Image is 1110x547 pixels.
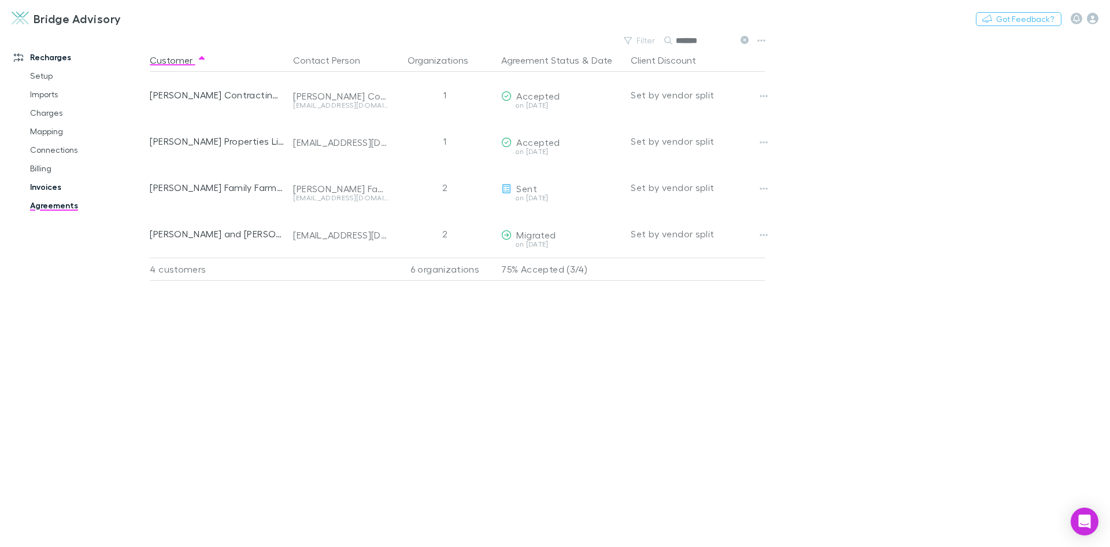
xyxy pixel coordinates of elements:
[501,49,579,72] button: Agreement Status
[393,72,497,118] div: 1
[150,49,206,72] button: Customer
[293,49,374,72] button: Contact Person
[516,137,560,148] span: Accepted
[12,12,29,25] img: Bridge Advisory's Logo
[393,258,497,281] div: 6 organizations
[631,49,710,72] button: Client Discount
[18,104,156,122] a: Charges
[293,229,388,241] div: [EMAIL_ADDRESS][DOMAIN_NAME]
[5,5,128,32] a: Bridge Advisory
[34,12,121,25] h3: Bridge Advisory
[2,48,156,67] a: Recharges
[976,12,1061,26] button: Got Feedback?
[516,183,536,194] span: Sent
[18,85,156,104] a: Imports
[150,72,284,118] div: [PERSON_NAME] Contracting Limited
[18,159,156,178] a: Billing
[18,122,156,141] a: Mapping
[618,34,662,47] button: Filter
[501,49,621,72] div: &
[1071,508,1098,535] div: Open Intercom Messenger
[150,118,284,164] div: [PERSON_NAME] Properties Limited
[150,164,284,211] div: [PERSON_NAME] Family Farms Limited
[150,258,288,281] div: 4 customers
[293,183,388,194] div: [PERSON_NAME] Family Farms Limited
[18,196,156,215] a: Agreements
[591,49,612,72] button: Date
[18,178,156,196] a: Invoices
[393,211,497,257] div: 2
[393,164,497,211] div: 2
[293,194,388,201] div: [EMAIL_ADDRESS][DOMAIN_NAME]
[293,90,388,102] div: [PERSON_NAME] Contracting Limited
[631,164,765,211] div: Set by vendor split
[501,102,621,109] div: on [DATE]
[293,102,388,109] div: [EMAIL_ADDRESS][DOMAIN_NAME]
[293,137,388,148] div: [EMAIL_ADDRESS][DOMAIN_NAME]
[516,90,560,101] span: Accepted
[501,148,621,155] div: on [DATE]
[150,211,284,257] div: [PERSON_NAME] and [PERSON_NAME]
[408,49,482,72] button: Organizations
[501,258,621,280] p: 75% Accepted (3/4)
[516,229,556,240] span: Migrated
[393,118,497,164] div: 1
[501,194,621,201] div: on [DATE]
[631,211,765,257] div: Set by vendor split
[631,72,765,118] div: Set by vendor split
[501,241,621,248] div: on [DATE]
[631,118,765,164] div: Set by vendor split
[18,67,156,85] a: Setup
[18,141,156,159] a: Connections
